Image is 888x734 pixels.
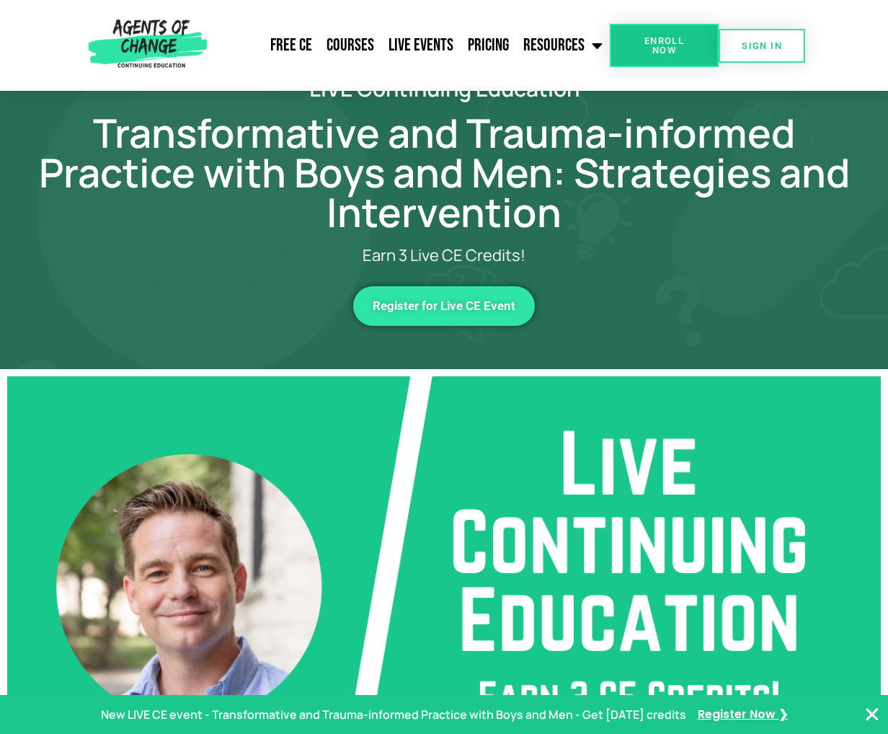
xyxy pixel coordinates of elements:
p: Earn 3 Live CE Credits! [94,247,794,265]
a: Enroll Now [610,24,718,67]
span: Enroll Now [633,36,695,55]
p: New LIVE CE event - Transformative and Trauma-informed Practice with Boys and Men - Get [DATE] cr... [101,704,686,725]
a: Resources [516,27,610,63]
h2: LIVE Continuing Education [36,78,852,99]
a: Register for Live CE Event [353,286,535,326]
nav: Menu [213,27,610,63]
span: SIGN IN [742,41,782,50]
a: Pricing [461,27,516,63]
a: Free CE [263,27,319,63]
span: Register for Live CE Event [373,300,515,312]
a: SIGN IN [719,29,805,63]
a: Register Now ❯ [698,704,788,725]
button: Close Banner [863,706,881,723]
a: Courses [319,27,381,63]
h1: Transformative and Trauma-informed Practice with Boys and Men: Strategies and Intervention [36,113,852,232]
a: Live Events [381,27,461,63]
